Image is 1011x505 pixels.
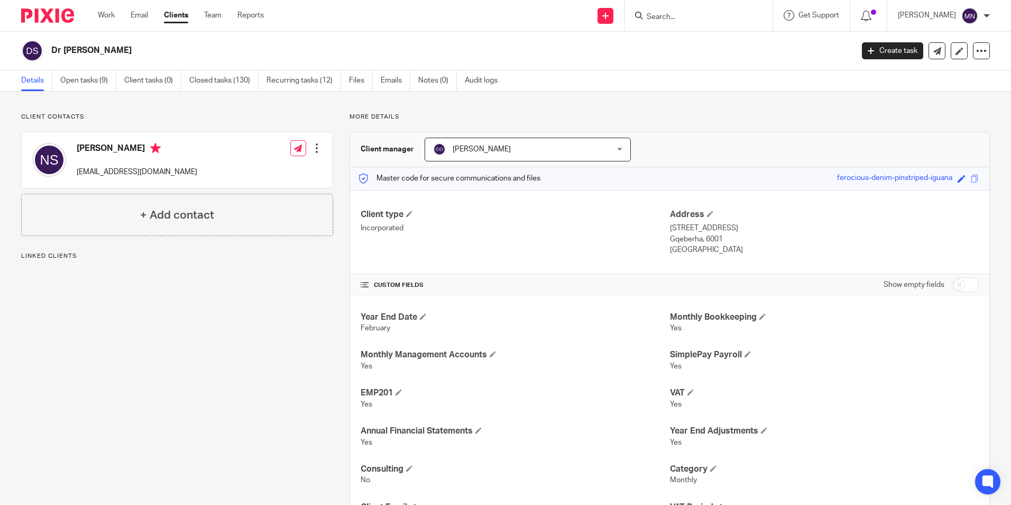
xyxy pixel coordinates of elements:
img: svg%3E [21,40,43,62]
label: Show empty fields [884,279,944,290]
span: Monthly [670,476,697,484]
p: More details [350,113,990,121]
a: Files [349,70,373,91]
a: Audit logs [465,70,505,91]
span: Get Support [798,12,839,19]
h4: VAT [670,387,979,399]
p: Gqeberha, 6001 [670,234,979,245]
h4: Year End Date [361,312,669,323]
div: ferocious-denim-pinstriped-iguana [837,173,952,185]
p: Incorporated [361,223,669,233]
h4: Category [670,464,979,475]
span: Yes [670,324,682,332]
p: Linked clients [21,252,333,260]
a: Reports [237,10,264,21]
a: Team [204,10,222,21]
input: Search [646,13,741,22]
h4: Address [670,209,979,220]
span: Yes [670,439,682,446]
h2: Dr [PERSON_NAME] [51,45,687,56]
h4: Annual Financial Statements [361,426,669,437]
h3: Client manager [361,144,414,155]
img: svg%3E [433,143,446,156]
h4: Year End Adjustments [670,426,979,437]
span: Yes [361,439,372,446]
span: February [361,324,390,332]
h4: Monthly Management Accounts [361,349,669,360]
p: [EMAIL_ADDRESS][DOMAIN_NAME] [77,167,197,177]
h4: Monthly Bookkeeping [670,312,979,323]
p: Client contacts [21,113,333,121]
a: Clients [164,10,188,21]
img: svg%3E [32,143,66,177]
span: Yes [670,363,682,370]
a: Work [98,10,115,21]
h4: Client type [361,209,669,220]
h4: EMP201 [361,387,669,399]
img: Pixie [21,8,74,23]
a: Closed tasks (130) [189,70,259,91]
h4: [PERSON_NAME] [77,143,197,156]
span: [PERSON_NAME] [453,146,511,153]
h4: + Add contact [140,207,214,223]
i: Primary [150,143,161,154]
span: Yes [670,401,682,408]
span: Yes [361,363,372,370]
p: Master code for secure communications and files [358,173,540,184]
a: Email [131,10,148,21]
p: [GEOGRAPHIC_DATA] [670,245,979,255]
h4: Consulting [361,464,669,475]
a: Details [21,70,52,91]
span: No [361,476,370,484]
h4: CUSTOM FIELDS [361,281,669,290]
a: Notes (0) [418,70,457,91]
a: Client tasks (0) [124,70,181,91]
span: Yes [361,401,372,408]
a: Recurring tasks (12) [266,70,341,91]
a: Open tasks (9) [60,70,116,91]
p: [STREET_ADDRESS] [670,223,979,233]
a: Create task [862,42,923,59]
p: [PERSON_NAME] [898,10,956,21]
a: Emails [381,70,410,91]
h4: SimplePay Payroll [670,349,979,360]
img: svg%3E [961,7,978,24]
